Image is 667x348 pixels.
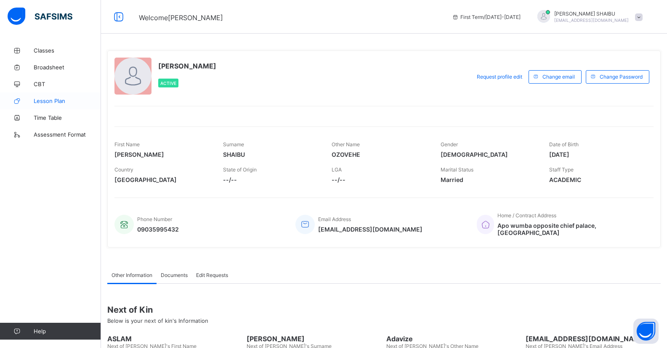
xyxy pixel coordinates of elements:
[34,131,101,138] span: Assessment Format
[114,176,210,183] span: [GEOGRAPHIC_DATA]
[441,151,537,158] span: [DEMOGRAPHIC_DATA]
[8,8,72,25] img: safsims
[477,74,522,80] span: Request profile edit
[318,226,423,233] span: [EMAIL_ADDRESS][DOMAIN_NAME]
[107,317,208,324] span: Below is your next of kin's Information
[223,151,319,158] span: SHAIBU
[34,114,101,121] span: Time Table
[549,166,574,173] span: Staff Type
[107,305,661,315] span: Next of Kin
[332,141,360,148] span: Other Name
[223,166,257,173] span: State of Origin
[34,81,101,87] span: CBT
[441,176,537,183] span: Married
[137,216,172,222] span: Phone Number
[139,13,223,22] span: Welcome [PERSON_NAME]
[452,14,521,20] span: session/term information
[114,151,210,158] span: [PERSON_NAME]
[332,151,428,158] span: OZOVEHE
[441,166,473,173] span: Marital Status
[158,62,216,70] span: [PERSON_NAME]
[549,176,645,183] span: ACADEMIC
[549,141,579,148] span: Date of Birth
[223,141,244,148] span: Surname
[549,151,645,158] span: [DATE]
[497,212,556,219] span: Home / Contract Address
[137,226,179,233] span: 09035995432
[497,222,645,236] span: Apo wumba opposite chief palace, [GEOGRAPHIC_DATA]
[633,319,659,344] button: Open asap
[161,272,188,278] span: Documents
[526,335,661,343] span: [EMAIL_ADDRESS][DOMAIN_NAME]
[107,335,242,343] span: ASLAM
[542,74,575,80] span: Change email
[34,64,101,71] span: Broadsheet
[441,141,458,148] span: Gender
[223,176,319,183] span: --/--
[554,18,629,23] span: [EMAIL_ADDRESS][DOMAIN_NAME]
[112,272,152,278] span: Other Information
[114,166,133,173] span: Country
[600,74,643,80] span: Change Password
[114,141,140,148] span: First Name
[34,98,101,104] span: Lesson Plan
[386,335,521,343] span: Adavize
[196,272,228,278] span: Edit Requests
[554,11,629,17] span: [PERSON_NAME] SHAIBU
[34,328,101,335] span: Help
[247,335,382,343] span: [PERSON_NAME]
[34,47,101,54] span: Classes
[529,10,647,24] div: HABIBSHAIBU
[318,216,351,222] span: Email Address
[332,166,342,173] span: LGA
[332,176,428,183] span: --/--
[160,81,176,86] span: Active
